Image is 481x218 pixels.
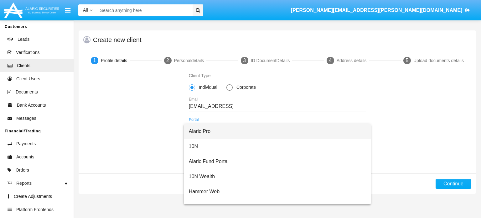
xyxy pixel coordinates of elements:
span: Hammer Web [189,184,366,199]
span: Alaric Fund Portal [189,154,366,169]
span: Alaric Pro [189,124,366,139]
span: 10N Wealth [189,169,366,184]
span: 10N [189,139,366,154]
span: Alaric MyPortal Trade [189,199,366,214]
